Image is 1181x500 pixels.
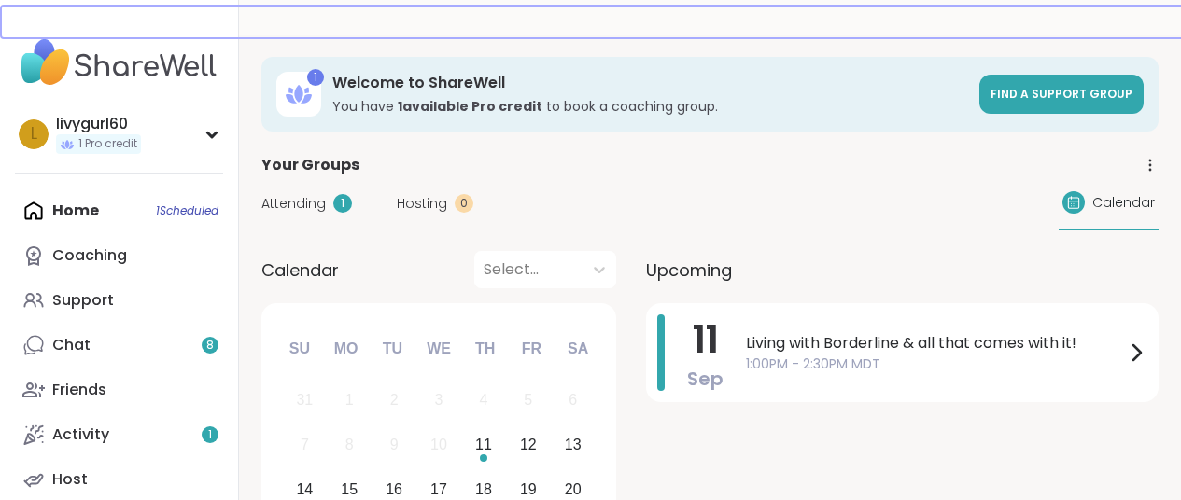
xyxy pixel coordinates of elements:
div: Friends [52,380,106,400]
span: Calendar [1092,193,1155,213]
div: 2 [390,387,399,412]
div: Not available Monday, September 1st, 2025 [330,381,370,421]
div: Not available Friday, September 5th, 2025 [508,381,548,421]
div: Not available Sunday, September 7th, 2025 [285,425,325,465]
div: Su [279,328,320,369]
div: 4 [479,387,487,412]
div: 13 [565,432,582,457]
span: 8 [206,338,214,354]
span: Hosting [397,194,447,214]
span: Attending [261,194,326,214]
div: Not available Wednesday, September 3rd, 2025 [419,381,459,421]
span: 11 [693,313,719,366]
a: Activity1 [15,412,223,457]
a: Friends [15,368,223,412]
div: Not available Wednesday, September 10th, 2025 [419,425,459,465]
div: 7 [301,432,309,457]
img: ShareWell Nav Logo [15,30,223,95]
span: Your Groups [261,154,359,176]
div: Chat [52,335,91,355]
div: 0 [455,194,473,213]
div: Choose Saturday, September 13th, 2025 [553,425,593,465]
div: 5 [524,387,532,412]
div: 31 [296,387,313,412]
div: Not available Saturday, September 6th, 2025 [553,381,593,421]
a: Support [15,278,223,323]
b: 1 available Pro credit [398,97,542,116]
div: 1 [333,194,352,213]
div: Support [52,290,114,311]
div: 1 [345,387,354,412]
a: Chat8 [15,323,223,368]
a: Find a support group [979,75,1144,114]
span: Calendar [261,257,339,283]
iframe: Spotlight [204,247,219,262]
div: Choose Thursday, September 11th, 2025 [464,425,504,465]
div: Mo [325,328,366,369]
div: Sa [557,328,598,369]
div: 6 [569,387,577,412]
span: Sep [687,366,724,392]
div: 8 [345,432,354,457]
div: livygurl60 [56,114,141,134]
span: Living with Borderline & all that comes with it! [746,332,1125,354]
div: Th [465,328,506,369]
div: 12 [520,432,537,457]
span: 1:00PM - 2:30PM MDT [746,354,1125,374]
div: 3 [435,387,443,412]
span: 1 Pro credit [78,136,137,152]
div: Host [52,469,88,490]
div: Not available Tuesday, September 9th, 2025 [374,425,415,465]
h3: Welcome to ShareWell [332,73,968,93]
div: We [418,328,459,369]
div: 11 [475,432,492,457]
div: Not available Tuesday, September 2nd, 2025 [374,381,415,421]
div: 9 [390,432,399,457]
span: Find a support group [991,86,1132,102]
a: Coaching [15,233,223,278]
span: l [31,122,37,146]
div: 10 [430,432,447,457]
div: 1 [307,69,324,86]
h3: You have to book a coaching group. [332,97,968,116]
div: Not available Monday, September 8th, 2025 [330,425,370,465]
div: Fr [511,328,552,369]
div: Not available Thursday, September 4th, 2025 [464,381,504,421]
div: Tu [372,328,413,369]
span: 1 [208,427,212,443]
div: Choose Friday, September 12th, 2025 [508,425,548,465]
span: Upcoming [646,257,732,283]
div: Coaching [52,245,127,266]
div: Not available Sunday, August 31st, 2025 [285,381,325,421]
div: Activity [52,424,109,445]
